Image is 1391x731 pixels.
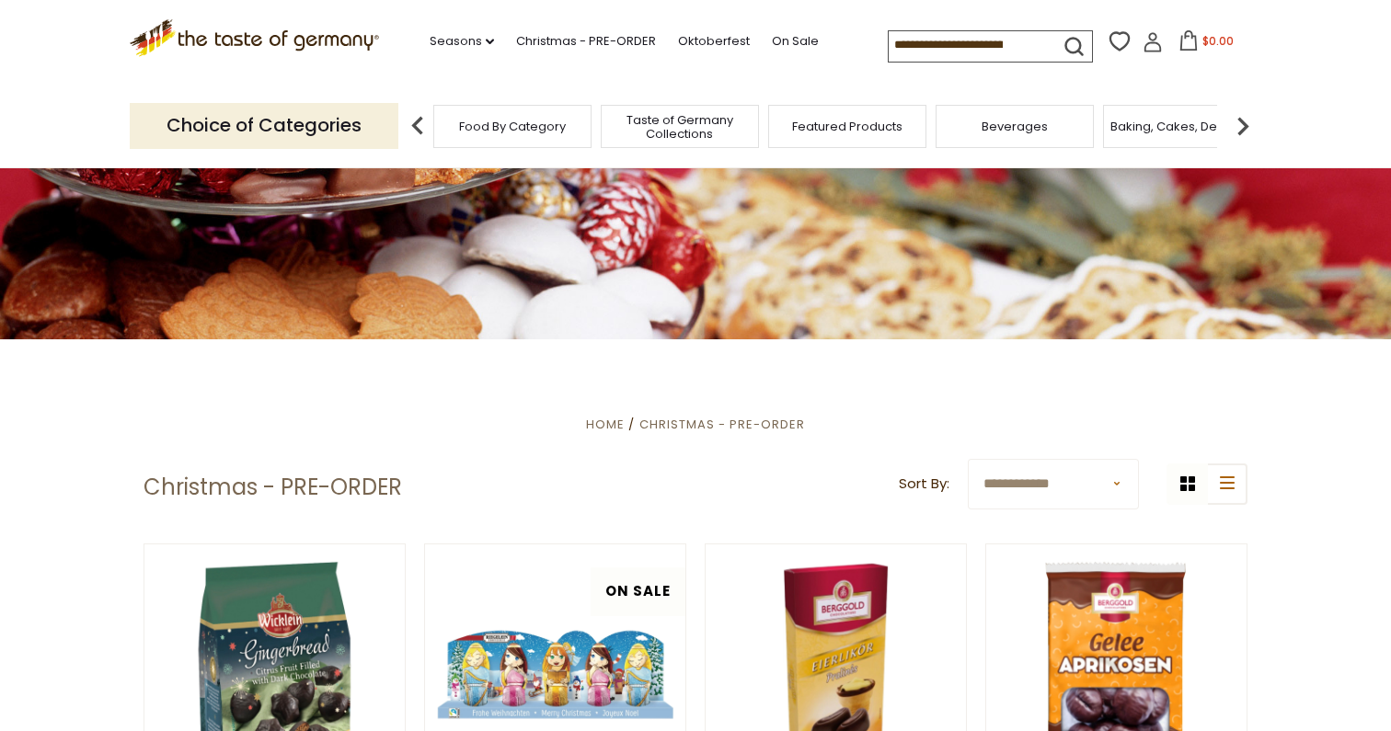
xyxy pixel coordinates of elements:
[678,31,750,51] a: Oktoberfest
[399,108,436,144] img: previous arrow
[606,113,753,141] a: Taste of Germany Collections
[792,120,902,133] a: Featured Products
[516,31,656,51] a: Christmas - PRE-ORDER
[459,120,566,133] a: Food By Category
[1167,30,1245,58] button: $0.00
[1202,33,1234,49] span: $0.00
[1224,108,1261,144] img: next arrow
[639,416,805,433] a: Christmas - PRE-ORDER
[430,31,494,51] a: Seasons
[144,474,402,501] h1: Christmas - PRE-ORDER
[586,416,625,433] a: Home
[1110,120,1253,133] a: Baking, Cakes, Desserts
[772,31,819,51] a: On Sale
[982,120,1048,133] a: Beverages
[130,103,398,148] p: Choice of Categories
[899,473,949,496] label: Sort By:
